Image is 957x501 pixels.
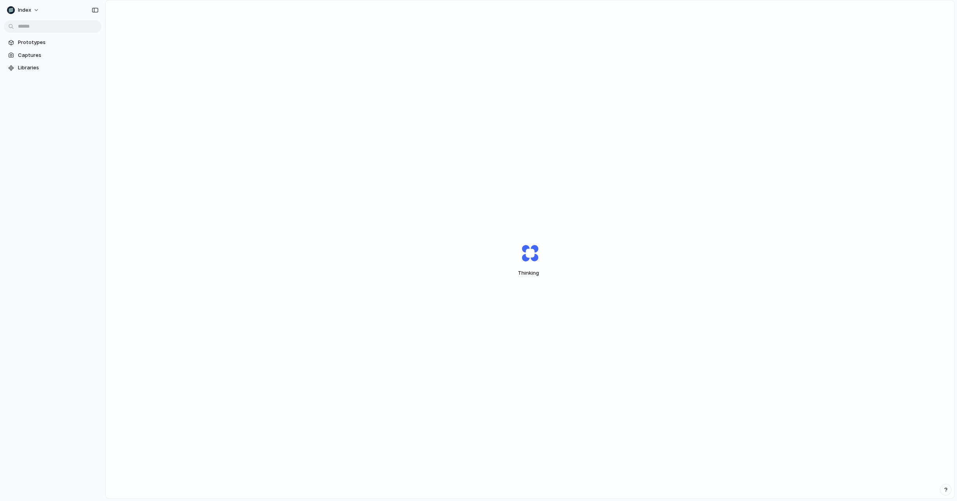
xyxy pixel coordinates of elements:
span: Libraries [18,64,98,72]
a: Prototypes [4,37,101,48]
span: Thinking [503,269,557,277]
a: Captures [4,49,101,61]
span: Prototypes [18,39,98,46]
span: Index [18,6,31,14]
span: Captures [18,51,98,59]
a: Libraries [4,62,101,74]
button: Index [4,4,43,16]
